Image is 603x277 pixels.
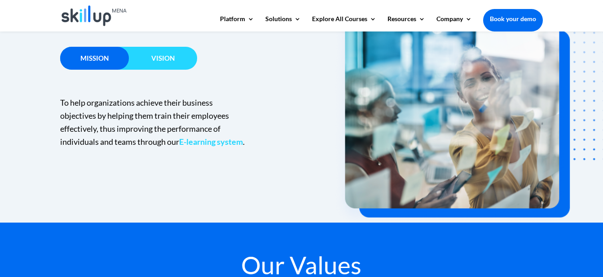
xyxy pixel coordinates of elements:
img: Skillup Mena [62,5,127,26]
p: To help organizations achieve their business objectives by helping them train their employees eff... [60,96,247,148]
a: E-learning system [179,137,243,147]
a: Resources [387,16,425,31]
iframe: Chat Widget [453,180,603,277]
span: Vision [151,54,175,62]
a: Company [436,16,472,31]
a: Book your demo [483,9,543,29]
a: Explore All Courses [312,16,376,31]
span: Mission [80,54,109,62]
a: Platform [220,16,254,31]
a: Solutions [265,16,301,31]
